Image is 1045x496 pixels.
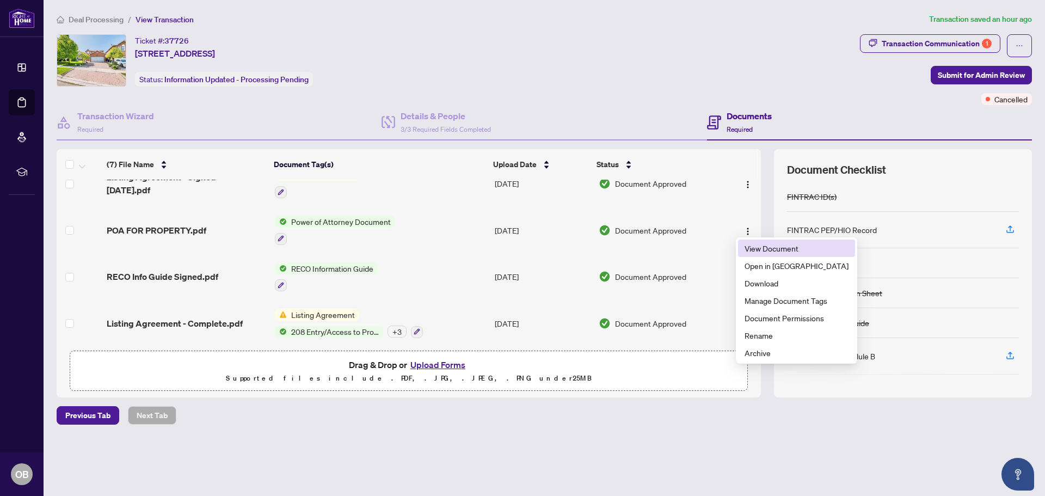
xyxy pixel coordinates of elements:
[275,326,287,338] img: Status Icon
[107,170,266,197] span: Listing Agreement - Signed - [DATE].pdf
[135,47,215,60] span: [STREET_ADDRESS]
[597,158,619,170] span: Status
[287,262,378,274] span: RECO Information Guide
[982,39,992,48] div: 1
[135,34,189,47] div: Ticket #:
[275,216,395,245] button: Status IconPower of Attorney Document
[275,262,378,292] button: Status IconRECO Information Guide
[275,216,287,228] img: Status Icon
[860,34,1000,53] button: Transaction Communication1
[599,177,611,189] img: Document Status
[136,15,194,25] span: View Transaction
[599,224,611,236] img: Document Status
[787,191,837,203] div: FINTRAC ID(s)
[287,326,383,338] span: 208 Entry/Access to Property Seller Acknowledgement
[77,109,154,123] h4: Transaction Wizard
[615,224,686,236] span: Document Approved
[931,66,1032,84] button: Submit for Admin Review
[787,224,877,236] div: FINTRAC PEP/HIO Record
[57,16,64,23] span: home
[994,93,1028,105] span: Cancelled
[882,35,992,52] div: Transaction Communication
[599,271,611,283] img: Document Status
[107,158,154,170] span: (7) File Name
[128,13,131,26] li: /
[57,406,119,425] button: Previous Tab
[57,35,126,86] img: IMG-W12192678_1.jpg
[745,260,849,272] span: Open in [GEOGRAPHIC_DATA]
[77,372,741,385] p: Supported files include .PDF, .JPG, .JPEG, .PNG under 25 MB
[269,149,489,180] th: Document Tag(s)
[275,309,287,321] img: Status Icon
[743,180,752,189] img: Logo
[70,351,747,391] span: Drag & Drop orUpload FormsSupported files include .PDF, .JPG, .JPEG, .PNG under25MB
[615,317,686,329] span: Document Approved
[69,15,124,25] span: Deal Processing
[745,242,849,254] span: View Document
[1016,42,1023,50] span: ellipsis
[102,149,269,180] th: (7) File Name
[745,312,849,324] span: Document Permissions
[275,169,359,198] button: Status IconListing Agreement
[727,109,772,123] h4: Documents
[493,158,537,170] span: Upload Date
[275,262,287,274] img: Status Icon
[287,309,359,321] span: Listing Agreement
[745,295,849,307] span: Manage Document Tags
[15,467,29,482] span: OB
[599,317,611,329] img: Document Status
[287,216,395,228] span: Power of Attorney Document
[107,317,243,330] span: Listing Agreement - Complete.pdf
[929,13,1032,26] article: Transaction saved an hour ago
[490,254,594,301] td: [DATE]
[9,8,35,28] img: logo
[401,125,491,133] span: 3/3 Required Fields Completed
[107,224,206,237] span: POA FOR PROPERTY.pdf
[489,149,592,180] th: Upload Date
[592,149,721,180] th: Status
[407,358,469,372] button: Upload Forms
[615,271,686,283] span: Document Approved
[938,66,1025,84] span: Submit for Admin Review
[745,347,849,359] span: Archive
[615,177,686,189] span: Document Approved
[745,277,849,289] span: Download
[490,207,594,254] td: [DATE]
[275,309,423,338] button: Status IconListing AgreementStatus Icon208 Entry/Access to Property Seller Acknowledgement+3
[77,125,103,133] span: Required
[135,72,313,87] div: Status:
[743,227,752,236] img: Logo
[745,329,849,341] span: Rename
[401,109,491,123] h4: Details & People
[739,222,757,239] button: Logo
[388,326,407,338] div: + 3
[65,407,110,424] span: Previous Tab
[128,406,176,425] button: Next Tab
[490,160,594,207] td: [DATE]
[349,358,469,372] span: Drag & Drop or
[490,300,594,347] td: [DATE]
[107,270,218,283] span: RECO Info Guide Signed.pdf
[727,125,753,133] span: Required
[164,75,309,84] span: Information Updated - Processing Pending
[164,36,189,46] span: 37726
[739,175,757,192] button: Logo
[787,162,886,177] span: Document Checklist
[1001,458,1034,491] button: Open asap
